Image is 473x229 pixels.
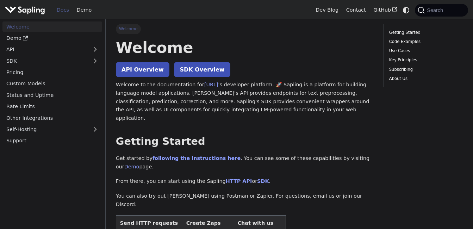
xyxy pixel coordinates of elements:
[389,75,460,82] a: About Us
[5,5,45,15] img: Sapling.ai
[116,24,141,34] span: Welcome
[88,44,102,55] button: Expand sidebar category 'API'
[389,57,460,63] a: Key Principles
[2,79,102,89] a: Custom Models
[116,135,374,148] h2: Getting Started
[116,38,374,57] h1: Welcome
[226,178,252,184] a: HTTP API
[342,5,370,16] a: Contact
[2,136,102,146] a: Support
[5,5,48,15] a: Sapling.aiSapling.ai
[73,5,95,16] a: Demo
[116,154,374,171] p: Get started by . You can see some of these capabilities by visiting our page.
[389,29,460,36] a: Getting Started
[116,177,374,186] p: From there, you can start using the Sapling or .
[2,67,102,78] a: Pricing
[174,62,230,77] a: SDK Overview
[425,7,447,13] span: Search
[389,66,460,73] a: Subscribing
[257,178,269,184] a: SDK
[116,192,374,209] p: You can also try out [PERSON_NAME] using Postman or Zapier. For questions, email us or join our D...
[116,62,169,77] a: API Overview
[415,4,468,17] button: Search (Command+K)
[2,90,102,100] a: Status and Uptime
[389,38,460,45] a: Code Examples
[389,48,460,54] a: Use Cases
[2,124,102,135] a: Self-Hosting
[369,5,401,16] a: GitHub
[53,5,73,16] a: Docs
[116,24,374,34] nav: Breadcrumbs
[124,164,139,169] a: Demo
[2,113,102,123] a: Other Integrations
[401,5,411,15] button: Switch between dark and light mode (currently system mode)
[2,44,88,55] a: API
[204,82,218,87] a: [URL]
[153,155,241,161] a: following the instructions here
[2,101,102,112] a: Rate Limits
[312,5,342,16] a: Dev Blog
[2,21,102,32] a: Welcome
[2,56,88,66] a: SDK
[88,56,102,66] button: Expand sidebar category 'SDK'
[2,33,102,43] a: Demo
[116,81,374,123] p: Welcome to the documentation for 's developer platform. 🚀 Sapling is a platform for building lang...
